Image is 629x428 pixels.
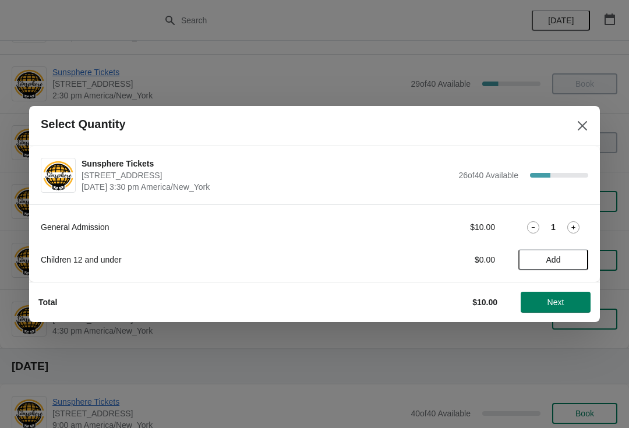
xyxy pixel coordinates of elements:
strong: 1 [551,221,556,233]
button: Next [521,292,591,313]
span: [DATE] 3:30 pm America/New_York [82,181,453,193]
div: General Admission [41,221,364,233]
h2: Select Quantity [41,118,126,131]
button: Close [572,115,593,136]
div: $0.00 [387,254,495,266]
span: Add [546,255,561,264]
img: Sunsphere Tickets | 810 Clinch Avenue, Knoxville, TN, USA | September 19 | 3:30 pm America/New_York [41,160,75,192]
span: Next [547,298,564,307]
strong: $10.00 [472,298,497,307]
div: $10.00 [387,221,495,233]
button: Add [518,249,588,270]
span: Sunsphere Tickets [82,158,453,169]
strong: Total [38,298,57,307]
span: [STREET_ADDRESS] [82,169,453,181]
div: Children 12 and under [41,254,364,266]
span: 26 of 40 Available [458,171,518,180]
